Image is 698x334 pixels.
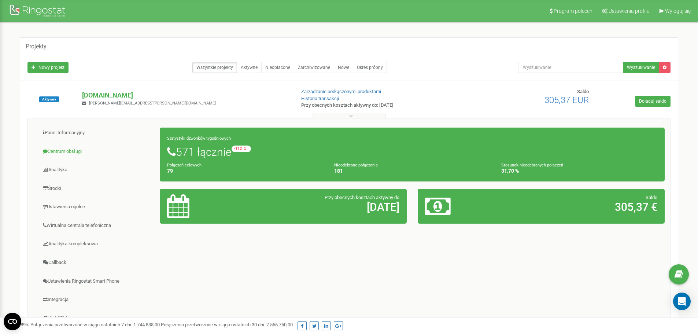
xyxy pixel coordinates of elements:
a: Okres próbny [353,62,387,73]
a: Analityka [33,161,160,179]
a: Środki [33,180,160,198]
span: 305,37 EUR [544,95,589,105]
a: Analityka kompleksowa [33,235,160,253]
a: Centrum obsługi [33,143,160,161]
a: Nowy projekt [27,62,69,73]
button: Open CMP widget [4,313,21,330]
a: Doładuj saldo [635,96,671,107]
span: Saldo [646,195,657,200]
a: Panel Informacyjny [33,124,160,142]
p: [DOMAIN_NAME] [82,91,289,100]
a: Historia transakcji [301,96,339,101]
span: Przy obecnych kosztach aktywny do [325,195,399,200]
h4: 79 [167,168,323,174]
a: Aktywne [237,62,262,73]
u: 1 744 838,00 [133,322,160,327]
a: Zarządzanie podłączonymi produktami [301,89,381,94]
a: Wszystkie projekty [192,62,237,73]
small: Statystyki dzwonków tygodniowych [167,136,231,141]
input: Wyszukiwanie [518,62,623,73]
small: Stosunek nieodebranych połączeń [501,163,563,168]
small: Połączeń celowych [167,163,202,168]
a: Mini CRM [33,309,160,327]
a: Integracja [33,291,160,309]
a: Nowe [334,62,353,73]
a: Ustawienia ogólne [33,198,160,216]
p: Przy obecnych kosztach aktywny do: [DATE] [301,102,454,109]
h5: Projekty [26,43,47,50]
a: Ustawienia Ringostat Smart Phone [33,272,160,290]
u: 7 556 750,00 [266,322,293,327]
span: Aktywny [39,96,59,102]
button: Wyszukiwanie [623,62,659,73]
span: Połączenia przetworzone w ciągu ostatnich 30 dni : [161,322,293,327]
a: Callback [33,254,160,272]
h4: 181 [334,168,490,174]
a: Nieopłacone [261,62,294,73]
h2: [DATE] [248,201,399,213]
div: Open Intercom Messenger [673,293,691,310]
span: Połączenia przetworzone w ciągu ostatnich 7 dni : [30,322,160,327]
h4: 31,70 % [501,168,657,174]
span: Saldo [577,89,589,94]
h2: 305,37 € [506,201,657,213]
a: Wirtualna centrala telefoniczna [33,217,160,235]
h1: 571 łącznie [167,146,657,158]
small: Nieodebrane połączenia [334,163,378,168]
small: -112 [232,146,251,152]
span: [PERSON_NAME][EMAIL_ADDRESS][PERSON_NAME][DOMAIN_NAME] [89,101,216,106]
a: Zarchiwizowane [294,62,334,73]
span: Program poleceń [554,8,592,14]
span: Wyloguj się [665,8,691,14]
span: Ustawienia profilu [609,8,650,14]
